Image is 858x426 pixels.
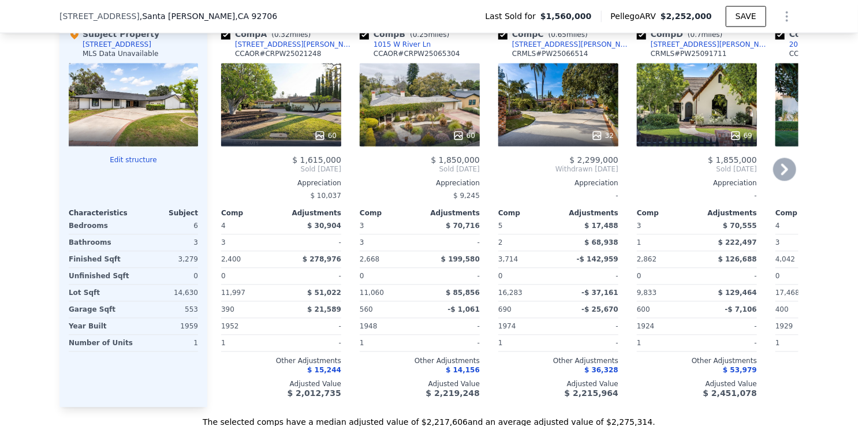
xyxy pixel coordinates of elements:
div: CCAOR # CRPW25065304 [374,49,460,58]
div: 1 [637,234,695,251]
span: -$ 25,670 [581,305,618,313]
span: $ 70,555 [723,222,757,230]
span: $ 36,328 [584,366,618,374]
div: Subject Property [69,28,159,40]
a: 1015 W River Ln [360,40,431,49]
span: 0 [637,272,641,280]
span: -$ 7,106 [725,305,757,313]
span: ( miles) [683,31,727,39]
span: $ 21,589 [307,305,341,313]
div: Adjustments [281,208,341,218]
span: 690 [498,305,512,313]
span: 3 [360,222,364,230]
div: Finished Sqft [69,251,131,267]
span: 4 [221,222,226,230]
span: $ 129,464 [718,289,757,297]
div: 1948 [360,318,417,334]
div: CCAOR # CRPW25021248 [235,49,322,58]
span: $ 15,244 [307,366,341,374]
div: Appreciation [498,178,618,188]
div: Comp [498,208,558,218]
div: 1 [360,335,417,351]
div: 1 [137,335,198,351]
div: 3 [221,234,279,251]
div: 1 [498,335,556,351]
div: 1952 [221,318,279,334]
div: CRMLS # PW25066514 [512,49,588,58]
div: - [283,335,341,351]
div: Comp [221,208,281,218]
div: - [283,234,341,251]
span: $ 14,156 [446,366,480,374]
div: Comp [637,208,697,218]
div: Comp B [360,28,454,40]
span: [STREET_ADDRESS] [59,10,140,22]
span: 0.25 [413,31,428,39]
span: $ 126,688 [718,255,757,263]
span: 0.65 [551,31,566,39]
div: Other Adjustments [498,356,618,365]
div: Adjustments [697,208,757,218]
span: $ 278,976 [303,255,341,263]
button: Show Options [775,5,799,28]
div: Garage Sqft [69,301,131,317]
div: 1 [775,335,833,351]
button: SAVE [726,6,766,27]
div: 3 [360,234,417,251]
span: 390 [221,305,234,313]
div: Other Adjustments [637,356,757,365]
span: -$ 142,959 [577,255,618,263]
div: - [422,335,480,351]
div: - [699,318,757,334]
span: $ 30,904 [307,222,341,230]
div: - [699,335,757,351]
div: Appreciation [221,178,341,188]
div: Year Built [69,318,131,334]
span: 9,833 [637,289,656,297]
div: Subject [133,208,198,218]
span: 2,668 [360,255,379,263]
span: $ 2,451,078 [703,388,757,398]
div: [STREET_ADDRESS][PERSON_NAME] [235,40,355,49]
div: 60 [453,130,475,141]
a: 2003 N Victoria Dr [775,40,853,49]
span: $ 17,488 [584,222,618,230]
div: - [498,188,618,204]
div: Appreciation [360,178,480,188]
div: 1974 [498,318,556,334]
div: - [561,268,618,284]
span: $ 51,022 [307,289,341,297]
span: $ 70,716 [446,222,480,230]
div: 60 [314,130,337,141]
div: 1 [221,335,279,351]
span: 4 [775,222,780,230]
div: Characteristics [69,208,133,218]
span: Last Sold for [486,10,541,22]
div: [STREET_ADDRESS] [83,40,151,49]
div: - [561,335,618,351]
div: 1 [637,335,695,351]
a: [STREET_ADDRESS][PERSON_NAME] [221,40,355,49]
span: $ 2,215,964 [565,388,618,398]
span: 2,862 [637,255,656,263]
span: Sold [DATE] [221,165,341,174]
span: 600 [637,305,650,313]
span: ( miles) [405,31,454,39]
div: - [422,318,480,334]
span: -$ 1,061 [448,305,480,313]
span: , Santa [PERSON_NAME] [140,10,277,22]
span: 11,060 [360,289,384,297]
div: 1929 [775,318,833,334]
div: 3 [136,234,198,251]
span: 0.32 [274,31,290,39]
div: - [422,234,480,251]
span: $ 1,615,000 [292,155,341,165]
span: 11,997 [221,289,245,297]
div: Comp [775,208,835,218]
div: 1015 W River Ln [374,40,431,49]
span: ( miles) [267,31,315,39]
span: $ 68,938 [584,238,618,246]
div: 2003 N Victoria Dr [789,40,853,49]
span: $ 85,856 [446,289,480,297]
div: MLS Data Unavailable [83,49,159,58]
